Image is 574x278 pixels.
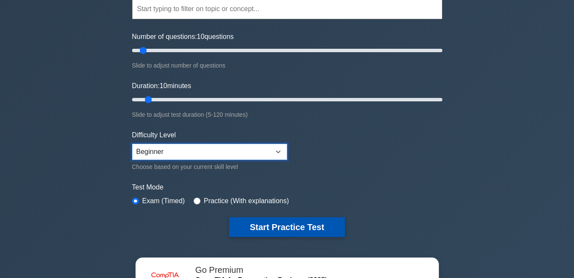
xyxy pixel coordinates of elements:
[132,109,442,120] div: Slide to adjust test duration (5-120 minutes)
[132,81,191,91] label: Duration: minutes
[229,217,344,237] button: Start Practice Test
[132,32,234,42] label: Number of questions: questions
[132,130,176,140] label: Difficulty Level
[132,162,287,172] div: Choose based on your current skill level
[159,82,167,89] span: 10
[197,33,205,40] span: 10
[142,196,185,206] label: Exam (Timed)
[132,60,442,71] div: Slide to adjust number of questions
[132,182,442,192] label: Test Mode
[204,196,289,206] label: Practice (With explanations)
